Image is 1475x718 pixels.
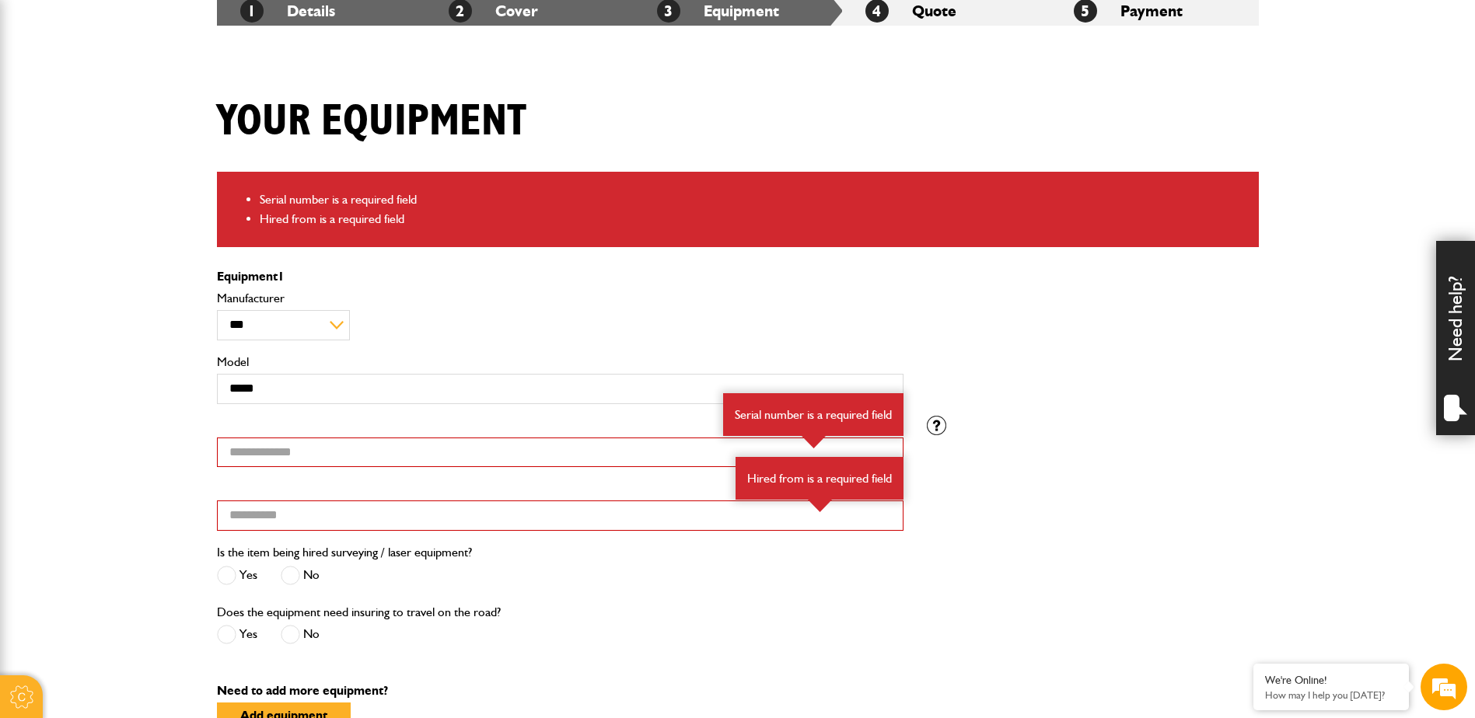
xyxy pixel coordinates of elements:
label: Manufacturer [217,292,904,305]
li: Hired from is a required field [260,209,1247,229]
p: How may I help you today? [1265,689,1397,701]
label: Model [217,356,904,368]
img: error-box-arrow.svg [802,436,826,448]
span: 1 [278,269,285,284]
label: No [281,625,320,644]
p: Equipment [217,270,904,283]
p: Need to add more equipment? [217,685,1259,697]
div: Serial number is a required field [723,393,904,437]
a: 1Details [240,2,335,20]
label: Yes [217,566,257,585]
label: Yes [217,625,257,644]
li: Serial number is a required field [260,190,1247,210]
div: We're Online! [1265,674,1397,687]
label: No [281,566,320,585]
h1: Your equipment [217,96,526,148]
label: Is the item being hired surveying / laser equipment? [217,546,472,559]
div: Hired from is a required field [736,457,904,500]
div: Need help? [1436,241,1475,435]
label: Does the equipment need insuring to travel on the road? [217,606,501,619]
img: error-box-arrow.svg [808,500,832,512]
a: 2Cover [449,2,538,20]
